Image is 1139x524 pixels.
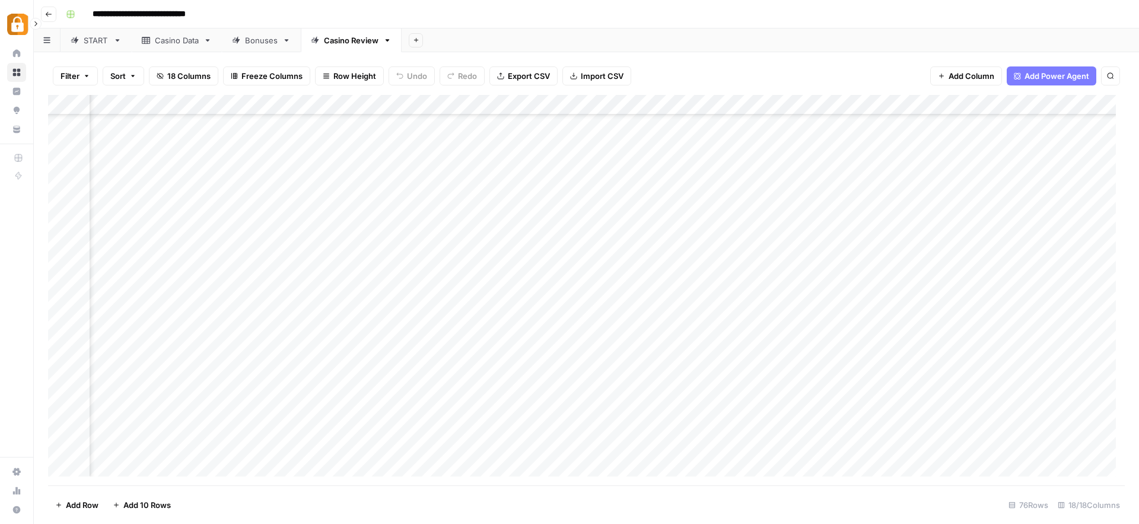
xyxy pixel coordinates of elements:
[132,28,222,52] a: Casino Data
[562,66,631,85] button: Import CSV
[930,66,1002,85] button: Add Column
[7,101,26,120] a: Opportunities
[7,462,26,481] a: Settings
[84,34,109,46] div: START
[1025,70,1089,82] span: Add Power Agent
[103,66,144,85] button: Sort
[1007,66,1096,85] button: Add Power Agent
[7,63,26,82] a: Browse
[7,9,26,39] button: Workspace: Adzz
[7,82,26,101] a: Insights
[110,70,126,82] span: Sort
[106,496,178,515] button: Add 10 Rows
[155,34,199,46] div: Casino Data
[407,70,427,82] span: Undo
[333,70,376,82] span: Row Height
[61,70,79,82] span: Filter
[489,66,558,85] button: Export CSV
[1053,496,1125,515] div: 18/18 Columns
[1004,496,1053,515] div: 76 Rows
[245,34,278,46] div: Bonuses
[53,66,98,85] button: Filter
[7,481,26,500] a: Usage
[66,499,98,511] span: Add Row
[48,496,106,515] button: Add Row
[7,500,26,519] button: Help + Support
[7,120,26,139] a: Your Data
[389,66,435,85] button: Undo
[440,66,485,85] button: Redo
[241,70,303,82] span: Freeze Columns
[7,44,26,63] a: Home
[315,66,384,85] button: Row Height
[123,499,171,511] span: Add 10 Rows
[222,28,301,52] a: Bonuses
[458,70,477,82] span: Redo
[167,70,211,82] span: 18 Columns
[324,34,378,46] div: Casino Review
[223,66,310,85] button: Freeze Columns
[7,14,28,35] img: Adzz Logo
[949,70,994,82] span: Add Column
[149,66,218,85] button: 18 Columns
[301,28,402,52] a: Casino Review
[508,70,550,82] span: Export CSV
[61,28,132,52] a: START
[581,70,623,82] span: Import CSV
